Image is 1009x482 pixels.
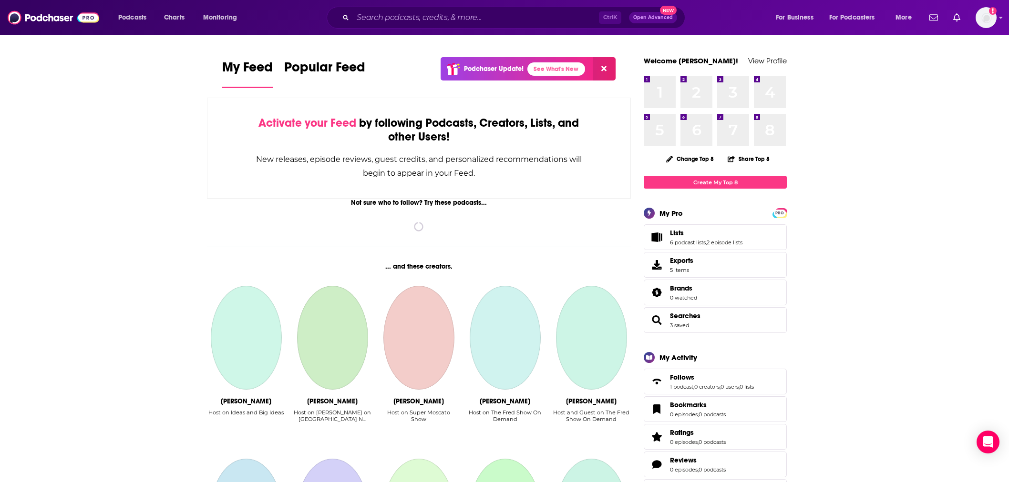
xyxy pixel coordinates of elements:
[670,383,693,390] a: 1 podcast
[633,15,673,20] span: Open Advanced
[118,11,146,24] span: Podcasts
[989,7,997,15] svg: Add a profile image
[383,286,454,390] a: Vincent Moscato
[748,56,787,65] a: View Profile
[670,256,693,265] span: Exports
[647,231,666,244] a: Lists
[336,7,694,29] div: Search podcasts, credits, & more...
[566,397,617,405] div: Tanner Adell
[644,176,787,189] a: Create My Top 8
[647,430,666,443] a: Ratings
[670,294,697,301] a: 0 watched
[670,284,692,292] span: Brands
[977,431,999,453] div: Open Intercom Messenger
[208,409,284,430] div: Host on Ideas and Big Ideas
[293,409,372,422] div: Host on [PERSON_NAME] on [GEOGRAPHIC_DATA] N…
[466,409,545,430] div: Host on The Fred Show On Demand
[949,10,964,26] a: Show notifications dropdown
[739,383,740,390] span: ,
[222,59,273,81] span: My Feed
[694,383,720,390] a: 0 creators
[255,152,583,180] div: New releases, episode reviews, guest credits, and personalized recommendations will begin to appe...
[644,280,787,305] span: Brands
[527,62,585,76] a: See What's New
[644,424,787,450] span: Ratings
[776,11,813,24] span: For Business
[976,7,997,28] span: Logged in as samanthawu
[720,383,721,390] span: ,
[470,286,540,390] a: Jason Brown
[647,313,666,327] a: Searches
[774,210,785,217] span: PRO
[740,383,754,390] a: 0 lists
[693,383,694,390] span: ,
[698,439,699,445] span: ,
[647,258,666,271] span: Exports
[556,286,627,390] a: Tanner Adell
[670,229,684,237] span: Lists
[670,322,689,329] a: 3 saved
[293,409,372,430] div: Host on Jon Justice on Twin Cities N…
[670,267,693,273] span: 5 items
[644,252,787,278] a: Exports
[670,373,754,382] a: Follows
[552,409,631,430] div: Host and Guest on The Fred Show On Demand
[670,428,726,437] a: Ratings
[670,373,694,382] span: Follows
[203,11,237,24] span: Monitoring
[380,409,458,422] div: Host on Super Moscato Show
[670,229,742,237] a: Lists
[698,466,699,473] span: ,
[255,116,583,144] div: by following Podcasts, Creators, Lists, and other Users!
[297,286,368,390] a: Jon Justice
[464,65,524,73] p: Podchaser Update!
[670,439,698,445] a: 0 episodes
[552,409,631,422] div: Host and Guest on The Fred Show On Demand
[670,401,726,409] a: Bookmarks
[659,209,683,218] div: My Pro
[196,10,249,25] button: open menu
[393,397,444,405] div: Vincent Moscato
[284,59,365,88] a: Popular Feed
[926,10,942,26] a: Show notifications dropdown
[599,11,621,24] span: Ctrl K
[660,153,720,165] button: Change Top 8
[466,409,545,422] div: Host on The Fred Show On Demand
[644,369,787,394] span: Follows
[698,411,699,418] span: ,
[774,209,785,216] a: PRO
[307,397,358,405] div: Jon Justice
[670,411,698,418] a: 0 episodes
[670,466,698,473] a: 0 episodes
[896,11,912,24] span: More
[644,396,787,422] span: Bookmarks
[644,307,787,333] span: Searches
[221,397,271,405] div: Nahlah Ayed
[823,10,889,25] button: open menu
[164,11,185,24] span: Charts
[647,375,666,388] a: Follows
[647,402,666,416] a: Bookmarks
[207,262,631,271] div: ... and these creators.
[707,239,742,246] a: 2 episode lists
[670,456,726,464] a: Reviews
[976,7,997,28] img: User Profile
[670,428,694,437] span: Ratings
[721,383,739,390] a: 0 users
[670,401,707,409] span: Bookmarks
[8,9,99,27] img: Podchaser - Follow, Share and Rate Podcasts
[647,286,666,299] a: Brands
[699,411,726,418] a: 0 podcasts
[211,286,281,390] a: Nahlah Ayed
[644,56,738,65] a: Welcome [PERSON_NAME]!
[208,409,284,416] div: Host on Ideas and Big Ideas
[380,409,458,430] div: Host on Super Moscato Show
[644,224,787,250] span: Lists
[769,10,825,25] button: open menu
[258,116,356,130] span: Activate your Feed
[660,6,677,15] span: New
[670,311,700,320] a: Searches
